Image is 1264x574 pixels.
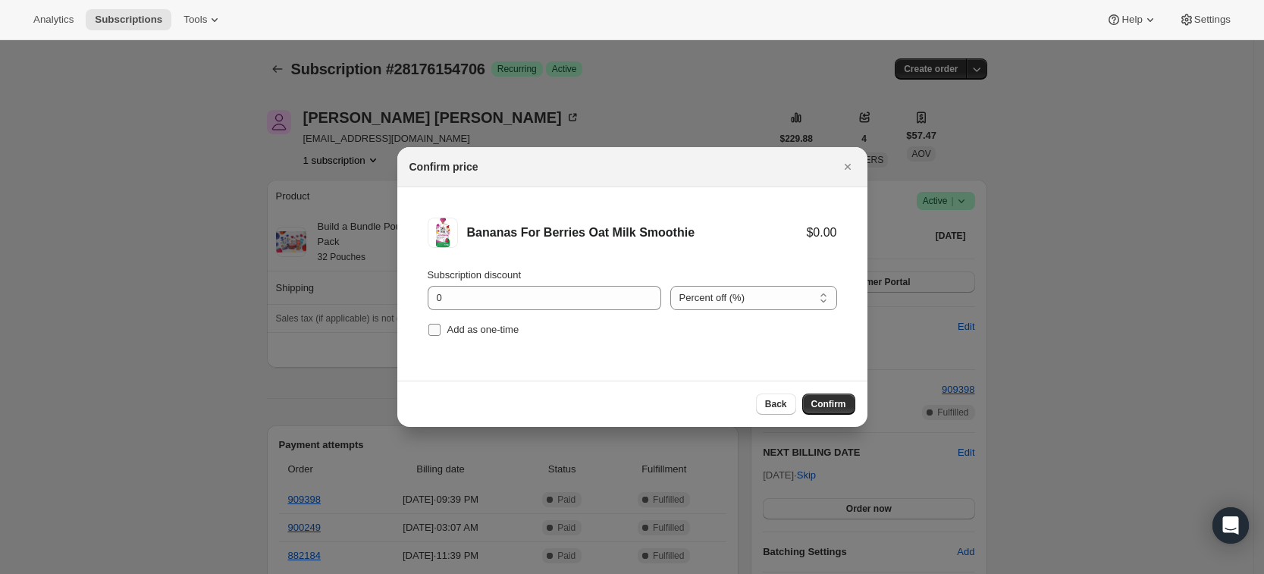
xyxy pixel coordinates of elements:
button: Tools [174,9,231,30]
span: Confirm [811,398,846,410]
button: Confirm [802,394,855,415]
span: Analytics [33,14,74,26]
button: Settings [1170,9,1240,30]
span: Settings [1194,14,1231,26]
div: Bananas For Berries Oat Milk Smoothie [467,225,807,240]
span: Add as one-time [447,324,519,335]
span: Back [765,398,787,410]
button: Subscriptions [86,9,171,30]
span: Subscription discount [428,269,522,281]
span: Tools [183,14,207,26]
span: Subscriptions [95,14,162,26]
button: Analytics [24,9,83,30]
div: Open Intercom Messenger [1212,507,1249,544]
h2: Confirm price [409,159,478,174]
div: $0.00 [806,225,836,240]
img: Bananas For Berries Oat Milk Smoothie [428,218,458,248]
button: Help [1097,9,1166,30]
button: Back [756,394,796,415]
span: Help [1121,14,1142,26]
button: Close [837,156,858,177]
